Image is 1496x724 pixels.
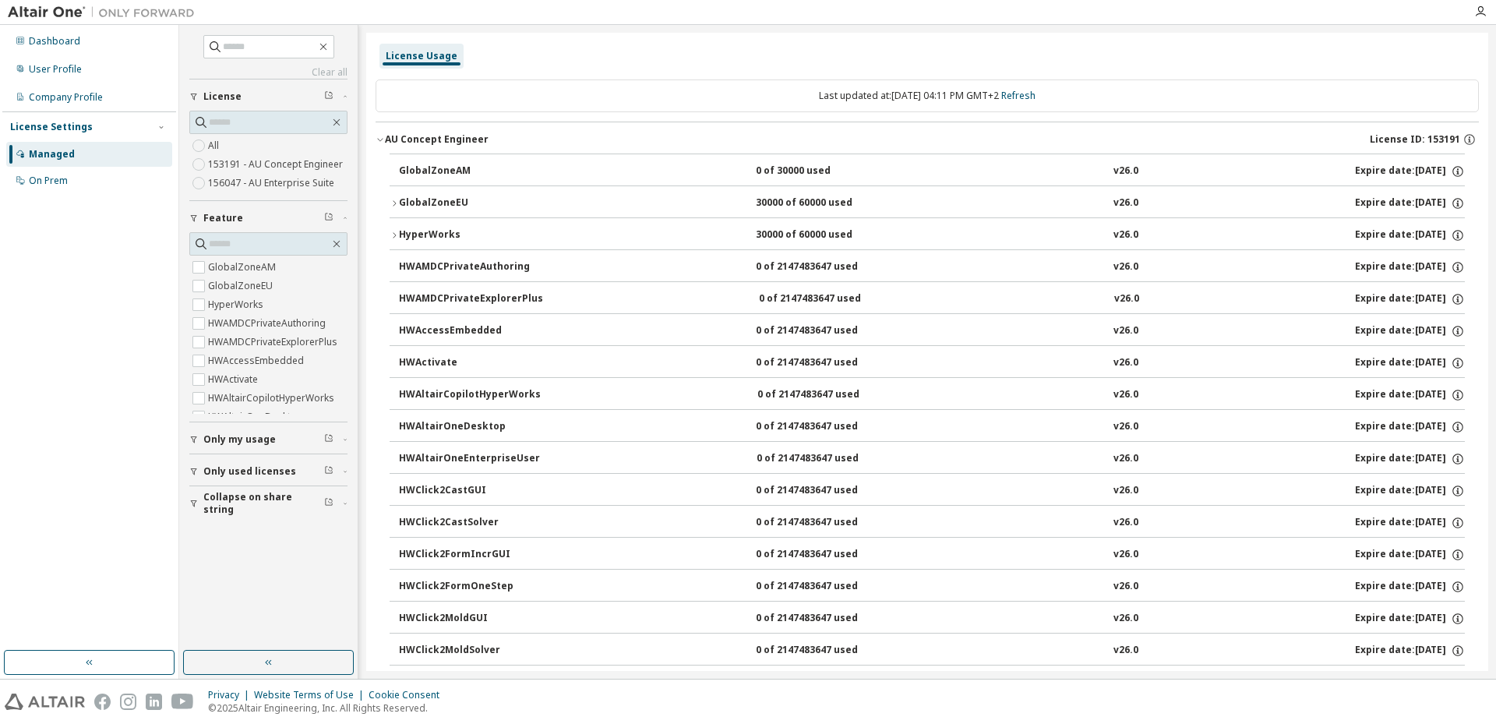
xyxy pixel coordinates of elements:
[1113,260,1138,274] div: v26.0
[29,91,103,104] div: Company Profile
[759,292,899,306] div: 0 of 2147483647 used
[189,79,348,114] button: License
[756,260,896,274] div: 0 of 2147483647 used
[399,388,541,402] div: HWAltairCopilotHyperWorks
[399,324,539,338] div: HWAccessEmbedded
[29,63,82,76] div: User Profile
[146,694,162,710] img: linkedin.svg
[208,689,254,701] div: Privacy
[1355,484,1465,498] div: Expire date: [DATE]
[1355,164,1465,178] div: Expire date: [DATE]
[324,433,333,446] span: Clear filter
[756,196,896,210] div: 30000 of 60000 used
[29,35,80,48] div: Dashboard
[369,689,449,701] div: Cookie Consent
[254,689,369,701] div: Website Terms of Use
[399,314,1465,348] button: HWAccessEmbedded0 of 2147483647 usedv26.0Expire date:[DATE]
[399,410,1465,444] button: HWAltairOneDesktop0 of 2147483647 usedv26.0Expire date:[DATE]
[756,420,896,434] div: 0 of 2147483647 used
[399,282,1465,316] button: HWAMDCPrivateExplorerPlus0 of 2147483647 usedv26.0Expire date:[DATE]
[399,452,540,466] div: HWAltairOneEnterpriseUser
[756,228,896,242] div: 30000 of 60000 used
[390,186,1465,221] button: GlobalZoneEU30000 of 60000 usedv26.0Expire date:[DATE]
[203,90,242,103] span: License
[208,314,329,333] label: HWAMDCPrivateAuthoring
[324,212,333,224] span: Clear filter
[1113,164,1138,178] div: v26.0
[203,433,276,446] span: Only my usage
[1370,133,1460,146] span: License ID: 153191
[1113,580,1138,594] div: v26.0
[757,452,897,466] div: 0 of 2147483647 used
[208,351,307,370] label: HWAccessEmbedded
[376,79,1479,112] div: Last updated at: [DATE] 04:11 PM GMT+2
[1355,580,1465,594] div: Expire date: [DATE]
[94,694,111,710] img: facebook.svg
[1355,196,1465,210] div: Expire date: [DATE]
[208,389,337,408] label: HWAltairCopilotHyperWorks
[756,580,896,594] div: 0 of 2147483647 used
[29,175,68,187] div: On Prem
[1114,292,1139,306] div: v26.0
[1113,484,1138,498] div: v26.0
[386,50,457,62] div: License Usage
[324,497,333,510] span: Clear filter
[1113,516,1138,530] div: v26.0
[208,136,222,155] label: All
[208,370,261,389] label: HWActivate
[399,442,1465,476] button: HWAltairOneEnterpriseUser0 of 2147483647 usedv26.0Expire date:[DATE]
[208,701,449,715] p: © 2025 Altair Engineering, Inc. All Rights Reserved.
[756,548,896,562] div: 0 of 2147483647 used
[399,196,539,210] div: GlobalZoneEU
[29,148,75,161] div: Managed
[399,378,1465,412] button: HWAltairCopilotHyperWorks0 of 2147483647 usedv26.0Expire date:[DATE]
[399,346,1465,380] button: HWActivate0 of 2147483647 usedv26.0Expire date:[DATE]
[1355,292,1465,306] div: Expire date: [DATE]
[1001,89,1036,102] a: Refresh
[756,612,896,626] div: 0 of 2147483647 used
[208,295,266,314] label: HyperWorks
[399,164,539,178] div: GlobalZoneAM
[189,201,348,235] button: Feature
[1355,612,1465,626] div: Expire date: [DATE]
[1355,420,1465,434] div: Expire date: [DATE]
[208,333,340,351] label: HWAMDCPrivateExplorerPlus
[399,420,539,434] div: HWAltairOneDesktop
[324,465,333,478] span: Clear filter
[399,538,1465,572] button: HWClick2FormIncrGUI0 of 2147483647 usedv26.0Expire date:[DATE]
[1355,324,1465,338] div: Expire date: [DATE]
[399,260,539,274] div: HWAMDCPrivateAuthoring
[399,612,539,626] div: HWClick2MoldGUI
[399,228,539,242] div: HyperWorks
[756,644,896,658] div: 0 of 2147483647 used
[1113,548,1138,562] div: v26.0
[203,491,324,516] span: Collapse on share string
[1355,644,1465,658] div: Expire date: [DATE]
[1355,356,1465,370] div: Expire date: [DATE]
[399,474,1465,508] button: HWClick2CastGUI0 of 2147483647 usedv26.0Expire date:[DATE]
[1113,420,1138,434] div: v26.0
[208,408,306,426] label: HWAltairOneDesktop
[1113,356,1138,370] div: v26.0
[8,5,203,20] img: Altair One
[189,66,348,79] a: Clear all
[203,465,296,478] span: Only used licenses
[1113,228,1138,242] div: v26.0
[189,422,348,457] button: Only my usage
[390,218,1465,253] button: HyperWorks30000 of 60000 usedv26.0Expire date:[DATE]
[756,516,896,530] div: 0 of 2147483647 used
[1113,452,1138,466] div: v26.0
[399,644,539,658] div: HWClick2MoldSolver
[1113,324,1138,338] div: v26.0
[756,484,896,498] div: 0 of 2147483647 used
[1355,388,1465,402] div: Expire date: [DATE]
[203,212,243,224] span: Feature
[208,174,337,192] label: 156047 - AU Enterprise Suite
[208,155,346,174] label: 153191 - AU Concept Engineer
[399,634,1465,668] button: HWClick2MoldSolver0 of 2147483647 usedv26.0Expire date:[DATE]
[399,506,1465,540] button: HWClick2CastSolver0 of 2147483647 usedv26.0Expire date:[DATE]
[1355,260,1465,274] div: Expire date: [DATE]
[208,277,276,295] label: GlobalZoneEU
[399,570,1465,604] button: HWClick2FormOneStep0 of 2147483647 usedv26.0Expire date:[DATE]
[189,486,348,521] button: Collapse on share string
